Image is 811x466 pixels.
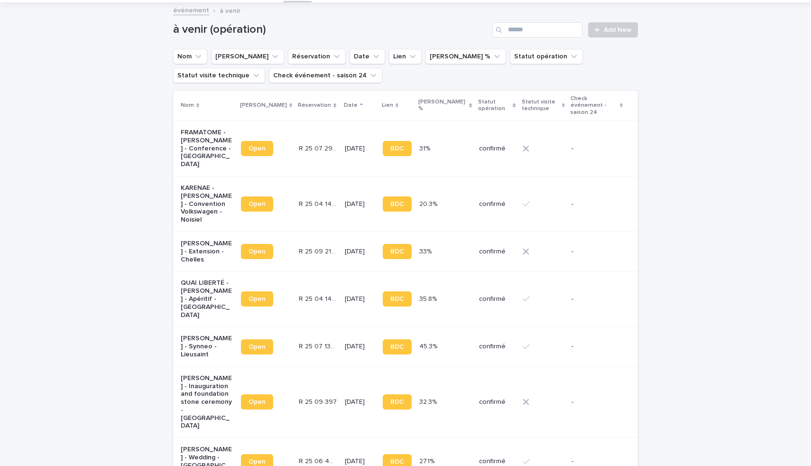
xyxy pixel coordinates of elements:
[390,344,404,350] span: BDC
[479,398,515,406] p: confirmé
[241,141,273,156] a: Open
[479,343,515,351] p: confirmé
[249,145,266,152] span: Open
[418,97,467,114] p: [PERSON_NAME] %
[345,248,375,256] p: [DATE]
[345,398,375,406] p: [DATE]
[390,201,404,207] span: BDC
[383,141,412,156] a: BDC
[510,49,583,64] button: Statut opération
[173,4,209,15] a: événement
[241,196,273,212] a: Open
[249,399,266,405] span: Open
[419,341,439,351] p: 45.3%
[588,22,638,37] a: Add New
[571,343,623,351] p: -
[173,121,638,176] tr: FRAMATOME - [PERSON_NAME] - Conference - [GEOGRAPHIC_DATA]OpenR 25 07 2982R 25 07 2982 [DATE]BDC3...
[479,200,515,208] p: confirmé
[181,240,233,263] p: [PERSON_NAME] - Extension - Chelles
[249,344,266,350] span: Open
[241,339,273,354] a: Open
[181,335,233,358] p: [PERSON_NAME] - Synneo - Lieusaint
[249,458,266,465] span: Open
[390,296,404,302] span: BDC
[571,248,623,256] p: -
[492,22,582,37] input: Search
[479,457,515,466] p: confirmé
[571,200,623,208] p: -
[173,366,638,438] tr: [PERSON_NAME] - Inauguration and foundation stone ceremony - [GEOGRAPHIC_DATA]OpenR 25 09 397R 25...
[383,291,412,307] a: BDC
[382,100,393,111] p: Lien
[571,295,623,303] p: -
[345,145,375,153] p: [DATE]
[241,244,273,259] a: Open
[181,100,194,111] p: Nom
[604,27,632,33] span: Add New
[298,100,331,111] p: Réservation
[383,339,412,354] a: BDC
[390,458,404,465] span: BDC
[419,456,436,466] p: 27.1%
[479,295,515,303] p: confirmé
[299,143,339,153] p: R 25 07 2982
[173,232,638,271] tr: [PERSON_NAME] - Extension - ChellesOpenR 25 09 2119R 25 09 2119 [DATE]BDC33%33% confirmé-
[419,396,439,406] p: 32.3%
[211,49,284,64] button: Lien Stacker
[479,248,515,256] p: confirmé
[383,394,412,410] a: BDC
[220,5,240,15] p: à venir
[571,93,617,118] p: Check événement - saison 24
[269,68,382,83] button: Check événement - saison 24
[299,246,339,256] p: R 25 09 2119
[181,184,233,224] p: KARENAE - [PERSON_NAME] - Convention Volkswagen - Noisiel
[299,396,339,406] p: R 25 09 397
[419,246,433,256] p: 33%
[425,49,506,64] button: Marge %
[522,97,560,114] p: Statut visite technique
[350,49,385,64] button: Date
[419,198,439,208] p: 20.3%
[288,49,346,64] button: Réservation
[571,145,623,153] p: -
[345,457,375,466] p: [DATE]
[299,198,339,208] p: R 25 04 1420
[241,394,273,410] a: Open
[345,343,375,351] p: [DATE]
[240,100,287,111] p: [PERSON_NAME]
[390,248,404,255] span: BDC
[390,145,404,152] span: BDC
[299,456,339,466] p: R 25 06 4311
[173,271,638,327] tr: QUAI LIBERTÉ - [PERSON_NAME] - Apéritif - [GEOGRAPHIC_DATA]OpenR 25 04 1489R 25 04 1489 [DATE]BDC...
[173,49,207,64] button: Nom
[479,145,515,153] p: confirmé
[478,97,511,114] p: Statut opération
[181,374,233,430] p: [PERSON_NAME] - Inauguration and foundation stone ceremony - [GEOGRAPHIC_DATA]
[345,200,375,208] p: [DATE]
[389,49,422,64] button: Lien
[249,248,266,255] span: Open
[299,341,339,351] p: R 25 07 1346
[181,129,233,168] p: FRAMATOME - [PERSON_NAME] - Conference - [GEOGRAPHIC_DATA]
[390,399,404,405] span: BDC
[344,100,358,111] p: Date
[383,196,412,212] a: BDC
[571,457,623,466] p: -
[249,296,266,302] span: Open
[173,68,265,83] button: Statut visite technique
[299,293,339,303] p: R 25 04 1489
[419,293,439,303] p: 35.8%
[249,201,266,207] span: Open
[383,244,412,259] a: BDC
[419,143,432,153] p: 31%
[345,295,375,303] p: [DATE]
[241,291,273,307] a: Open
[173,176,638,232] tr: KARENAE - [PERSON_NAME] - Convention Volkswagen - NoisielOpenR 25 04 1420R 25 04 1420 [DATE]BDC20...
[571,398,623,406] p: -
[181,279,233,319] p: QUAI LIBERTÉ - [PERSON_NAME] - Apéritif - [GEOGRAPHIC_DATA]
[173,23,488,37] h1: à venir (opération)
[173,327,638,366] tr: [PERSON_NAME] - Synneo - LieusaintOpenR 25 07 1346R 25 07 1346 [DATE]BDC45.3%45.3% confirmé-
